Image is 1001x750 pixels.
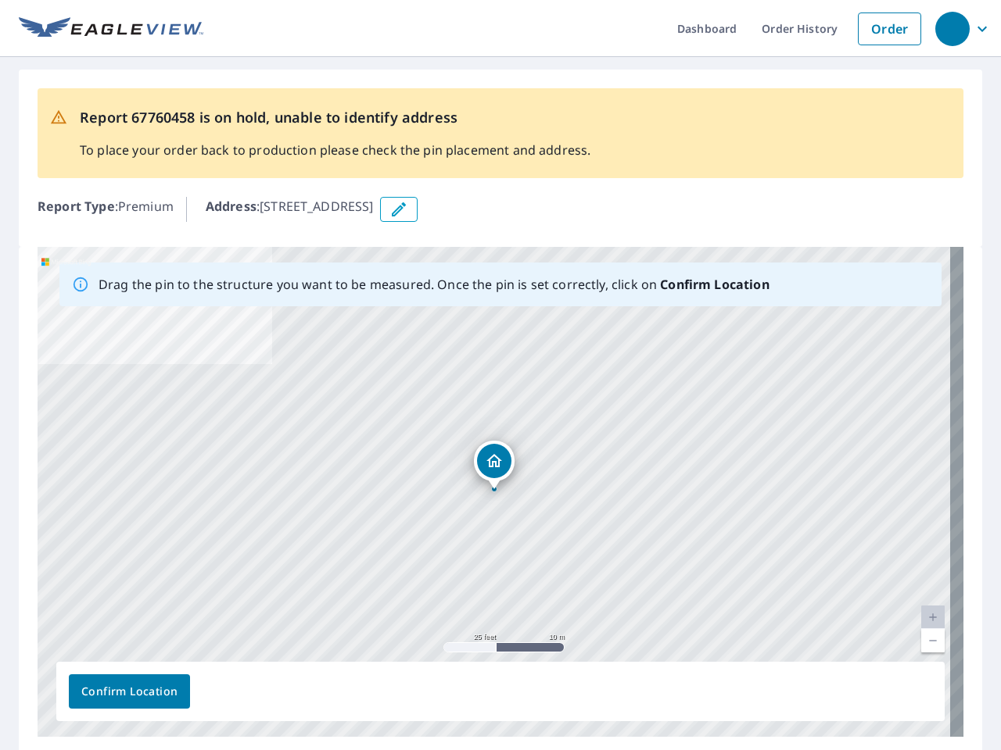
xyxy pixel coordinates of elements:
img: EV Logo [19,17,203,41]
b: Report Type [38,198,115,215]
p: : Premium [38,197,174,222]
b: Confirm Location [660,276,769,293]
b: Address [206,198,257,215]
span: Confirm Location [81,682,178,702]
p: Report 67760458 is on hold, unable to identify address [80,107,590,128]
p: Drag the pin to the structure you want to be measured. Once the pin is set correctly, click on [99,275,770,294]
a: Current Level 20, Zoom In Disabled [921,605,945,629]
a: Current Level 20, Zoom Out [921,629,945,652]
div: Dropped pin, building 1, Residential property, 93th Terrace Trl W # 6600 Lake Quivira, KS 66217 [474,441,515,489]
p: : [STREET_ADDRESS] [206,197,374,222]
a: Order [858,12,921,45]
button: Confirm Location [69,674,190,709]
p: To place your order back to production please check the pin placement and address. [80,141,590,159]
